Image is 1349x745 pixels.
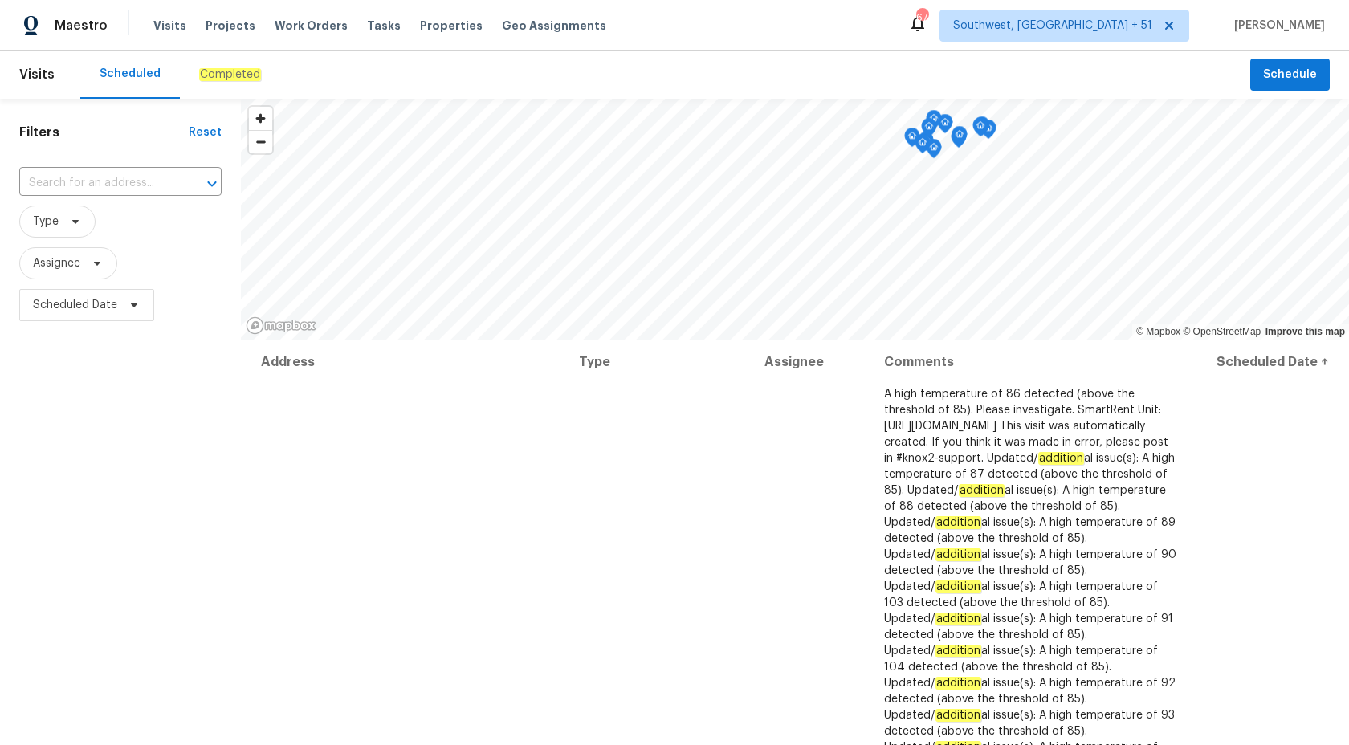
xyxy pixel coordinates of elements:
[246,316,316,335] a: Mapbox homepage
[926,139,942,164] div: Map marker
[55,18,108,34] span: Maestro
[951,128,967,153] div: Map marker
[926,110,942,135] div: Map marker
[972,117,988,142] div: Map marker
[915,134,931,159] div: Map marker
[953,18,1152,34] span: Southwest, [GEOGRAPHIC_DATA] + 51
[420,18,483,34] span: Properties
[201,173,223,195] button: Open
[502,18,606,34] span: Geo Assignments
[33,255,80,271] span: Assignee
[1038,452,1084,465] em: addition
[19,171,177,196] input: Search for an address...
[566,340,752,385] th: Type
[959,484,1005,497] em: addition
[199,68,261,81] em: Completed
[935,516,981,529] em: addition
[1183,326,1261,337] a: OpenStreetMap
[1263,65,1317,85] span: Schedule
[189,124,222,140] div: Reset
[952,126,968,151] div: Map marker
[935,709,981,722] em: addition
[249,130,272,153] button: Zoom out
[916,10,927,26] div: 677
[1250,59,1330,92] button: Schedule
[921,118,937,143] div: Map marker
[249,131,272,153] span: Zoom out
[1192,340,1330,385] th: Scheduled Date ↑
[752,340,871,385] th: Assignee
[871,340,1192,385] th: Comments
[241,99,1349,340] canvas: Map
[974,116,990,141] div: Map marker
[249,107,272,130] button: Zoom in
[935,580,981,593] em: addition
[904,128,920,153] div: Map marker
[937,114,953,139] div: Map marker
[935,613,981,625] em: addition
[1136,326,1180,337] a: Mapbox
[935,677,981,690] em: addition
[206,18,255,34] span: Projects
[19,124,189,140] h1: Filters
[260,340,566,385] th: Address
[275,18,348,34] span: Work Orders
[367,20,401,31] span: Tasks
[935,548,981,561] em: addition
[935,645,981,657] em: addition
[33,297,117,313] span: Scheduled Date
[19,57,55,92] span: Visits
[153,18,186,34] span: Visits
[1265,326,1345,337] a: Improve this map
[1228,18,1325,34] span: [PERSON_NAME]
[100,66,161,82] div: Scheduled
[33,214,59,230] span: Type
